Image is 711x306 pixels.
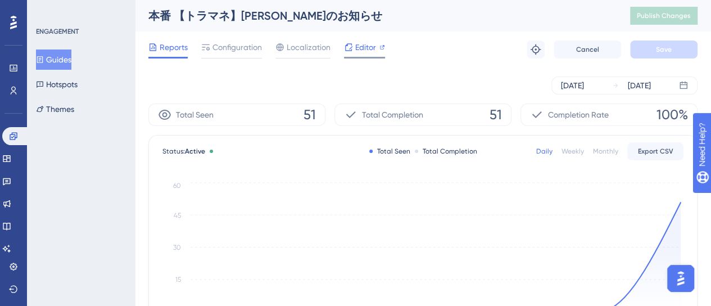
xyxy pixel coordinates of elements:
span: Completion Rate [548,108,609,121]
tspan: 45 [174,211,181,219]
tspan: 15 [175,276,181,283]
tspan: 60 [173,182,181,190]
button: Guides [36,49,71,70]
span: Need Help? [26,3,70,16]
button: Save [630,40,698,58]
button: Hotspots [36,74,78,94]
div: [DATE] [628,79,651,92]
div: Weekly [561,147,584,156]
button: Themes [36,99,74,119]
span: Export CSV [638,147,673,156]
span: Reports [160,40,188,54]
span: Publish Changes [637,11,691,20]
span: Total Seen [176,108,214,121]
div: ENGAGEMENT [36,27,79,36]
span: 51 [490,106,502,124]
span: Total Completion [362,108,423,121]
span: 100% [656,106,688,124]
span: Status: [162,147,205,156]
div: Total Completion [415,147,477,156]
div: Monthly [593,147,618,156]
div: 本番 【トラマネ】[PERSON_NAME]のお知らせ [148,8,602,24]
span: Editor [355,40,376,54]
span: Cancel [576,45,599,54]
iframe: UserGuiding AI Assistant Launcher [664,262,698,295]
span: Save [656,45,672,54]
span: Configuration [212,40,262,54]
div: Daily [536,147,553,156]
tspan: 30 [173,244,181,251]
div: Total Seen [369,147,410,156]
span: Localization [287,40,330,54]
button: Publish Changes [630,7,698,25]
button: Cancel [554,40,621,58]
div: [DATE] [561,79,584,92]
span: 51 [304,106,316,124]
span: Active [185,147,205,155]
button: Export CSV [627,142,683,160]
